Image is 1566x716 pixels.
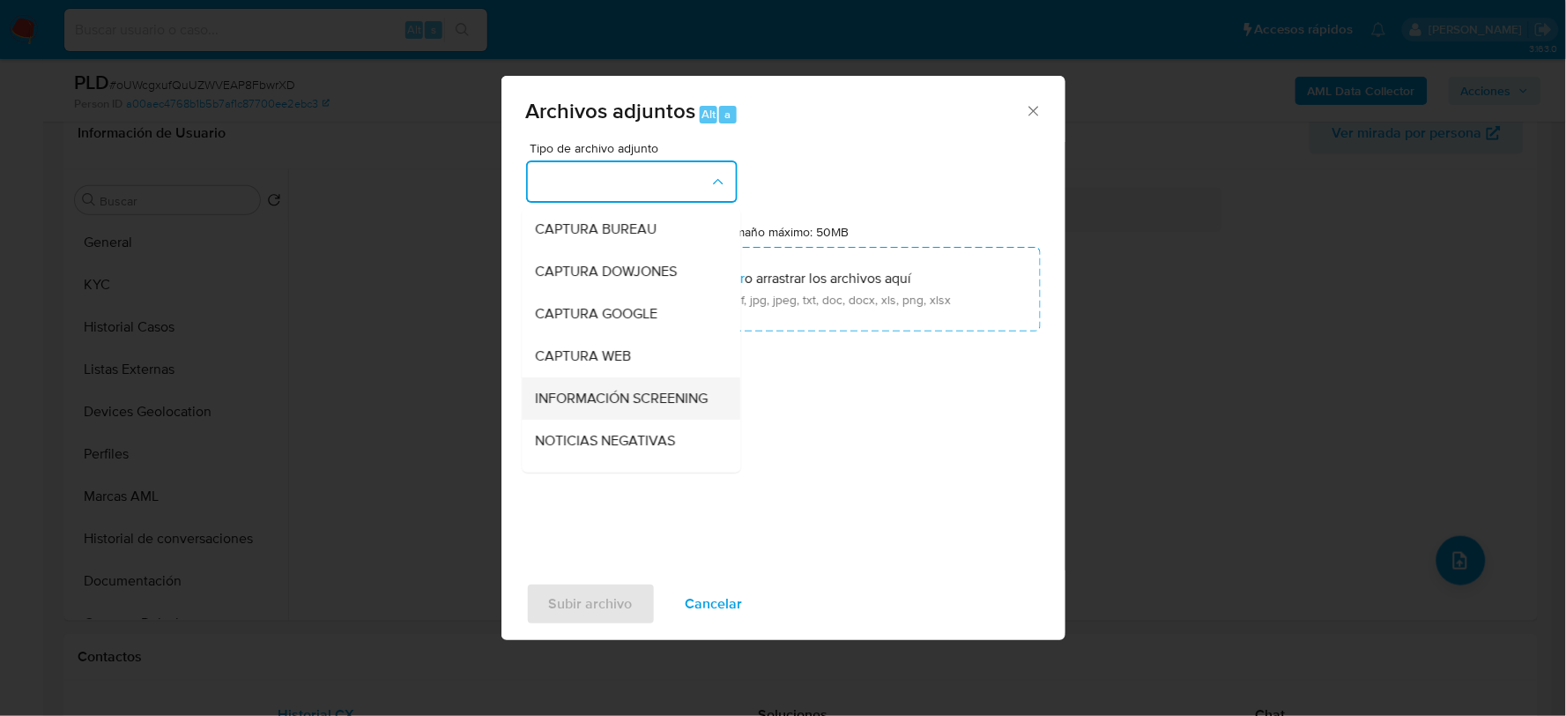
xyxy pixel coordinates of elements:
span: CAPTURA GOOGLE [536,304,658,322]
span: INFORMACIÓN SCREENING [536,389,709,406]
span: CAPTURA BUREAU [536,220,657,237]
span: Archivos adjuntos [526,95,696,126]
span: CAPTURA WEB [536,347,632,364]
button: Cerrar [1025,102,1041,118]
label: Tamaño máximo: 50MB [723,224,849,240]
span: a [725,106,731,123]
span: Alt [701,106,716,123]
span: Cancelar [686,585,743,623]
span: NOTICIAS NEGATIVAS [536,431,676,449]
button: Cancelar [663,583,766,625]
span: CAPTURA DOWJONES [536,262,678,280]
span: Tipo de archivo adjunto [531,142,742,154]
